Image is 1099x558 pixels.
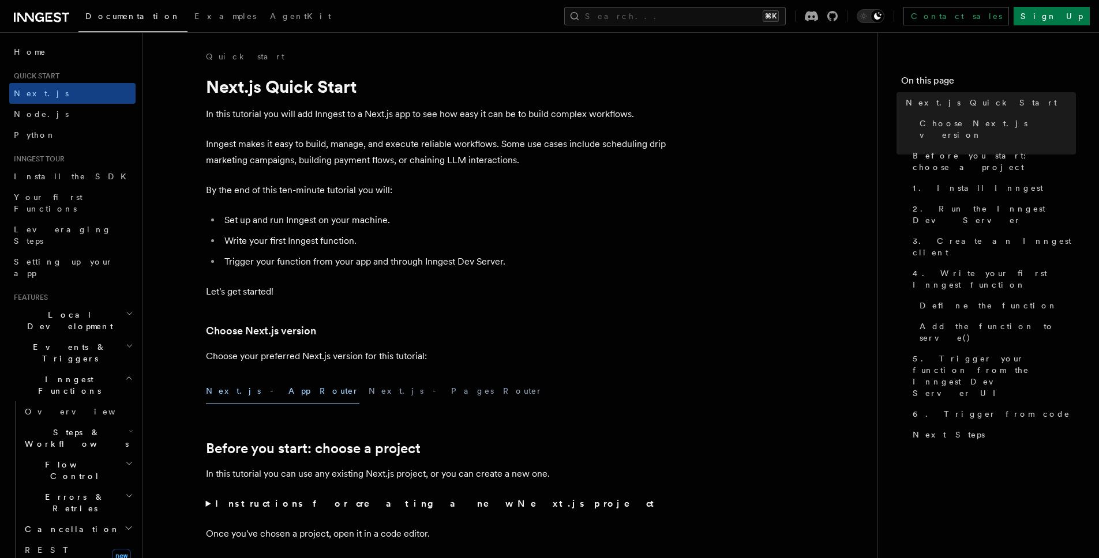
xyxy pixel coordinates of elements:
a: Leveraging Steps [9,219,136,251]
span: Errors & Retries [20,491,125,514]
span: Examples [194,12,256,21]
p: Once you've chosen a project, open it in a code editor. [206,526,667,542]
a: 5. Trigger your function from the Inngest Dev Server UI [908,348,1076,404]
li: Trigger your function from your app and through Inngest Dev Server. [221,254,667,270]
button: Cancellation [20,519,136,540]
button: Local Development [9,304,136,337]
span: Next.js Quick Start [906,97,1057,108]
a: Before you start: choose a project [206,440,421,457]
span: Define the function [920,300,1057,311]
span: 2. Run the Inngest Dev Server [913,203,1076,226]
span: Install the SDK [14,172,133,181]
span: Events & Triggers [9,341,126,364]
a: Examples [187,3,263,31]
button: Next.js - App Router [206,378,359,404]
a: Choose Next.js version [915,113,1076,145]
p: Inngest makes it easy to build, manage, and execute reliable workflows. Some use cases include sc... [206,136,667,168]
span: Flow Control [20,459,125,482]
span: Home [14,46,46,58]
button: Events & Triggers [9,337,136,369]
span: Choose Next.js version [920,118,1076,141]
span: 3. Create an Inngest client [913,235,1076,258]
span: 1. Install Inngest [913,182,1043,194]
a: Your first Functions [9,187,136,219]
a: Quick start [206,51,284,62]
a: Setting up your app [9,251,136,284]
p: Let's get started! [206,284,667,300]
span: Python [14,130,56,139]
button: Search...⌘K [564,7,786,25]
span: Features [9,293,48,302]
h4: On this page [901,74,1076,92]
li: Set up and run Inngest on your machine. [221,212,667,228]
span: Add the function to serve() [920,321,1076,344]
a: Next.js Quick Start [901,92,1076,113]
span: 4. Write your first Inngest function [913,267,1076,291]
a: Documentation [78,3,187,32]
a: Sign Up [1014,7,1090,25]
button: Steps & Workflows [20,422,136,454]
span: Quick start [9,71,59,81]
a: Choose Next.js version [206,323,316,339]
a: 3. Create an Inngest client [908,231,1076,263]
a: Home [9,42,136,62]
span: Your first Functions [14,193,82,213]
button: Next.js - Pages Router [369,378,543,404]
button: Toggle dark mode [857,9,884,23]
p: In this tutorial you can use any existing Next.js project, or you can create a new one. [206,466,667,482]
kbd: ⌘K [763,10,779,22]
a: Python [9,125,136,145]
span: AgentKit [270,12,331,21]
span: Local Development [9,309,126,332]
span: Next.js [14,89,69,98]
span: Overview [25,407,144,416]
a: 6. Trigger from code [908,404,1076,424]
span: Leveraging Steps [14,225,111,246]
summary: Instructions for creating a new Next.js project [206,496,667,512]
span: Setting up your app [14,257,113,278]
span: Inngest tour [9,154,65,164]
h1: Next.js Quick Start [206,76,667,97]
a: Install the SDK [9,166,136,187]
span: Next Steps [913,429,985,440]
a: Contact sales [903,7,1009,25]
a: Overview [20,401,136,422]
span: 5. Trigger your function from the Inngest Dev Server UI [913,353,1076,399]
span: 6. Trigger from code [913,408,1070,420]
a: Define the function [915,295,1076,316]
span: Before you start: choose a project [913,150,1076,173]
strong: Instructions for creating a new Next.js project [215,498,659,509]
a: Add the function to serve() [915,316,1076,348]
span: Node.js [14,110,69,119]
a: AgentKit [263,3,338,31]
a: Before you start: choose a project [908,145,1076,178]
span: Inngest Functions [9,374,125,397]
a: 1. Install Inngest [908,178,1076,198]
button: Errors & Retries [20,487,136,519]
button: Inngest Functions [9,369,136,401]
p: Choose your preferred Next.js version for this tutorial: [206,348,667,364]
button: Flow Control [20,454,136,487]
span: Documentation [85,12,181,21]
li: Write your first Inngest function. [221,233,667,249]
span: Cancellation [20,523,120,535]
a: Node.js [9,104,136,125]
a: Next.js [9,83,136,104]
a: 4. Write your first Inngest function [908,263,1076,295]
span: Steps & Workflows [20,427,129,450]
a: Next Steps [908,424,1076,445]
a: 2. Run the Inngest Dev Server [908,198,1076,231]
p: By the end of this ten-minute tutorial you will: [206,182,667,198]
p: In this tutorial you will add Inngest to a Next.js app to see how easy it can be to build complex... [206,106,667,122]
